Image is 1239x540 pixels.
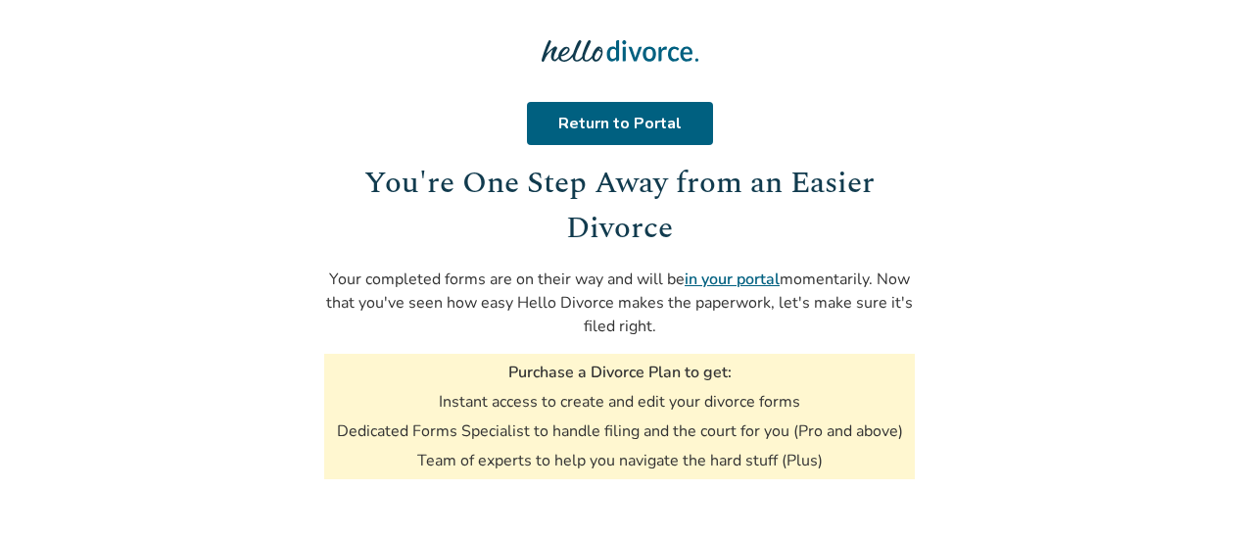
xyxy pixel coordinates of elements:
li: Team of experts to help you navigate the hard stuff (Plus) [417,450,823,471]
img: Hello Divorce Logo [542,31,698,71]
a: in your portal [685,269,780,290]
li: Instant access to create and edit your divorce forms [439,391,800,413]
h3: Purchase a Divorce Plan to get: [508,362,732,383]
p: Your completed forms are on their way and will be momentarily. Now that you've seen how easy Hell... [324,268,915,338]
h1: You're One Step Away from an Easier Divorce [324,161,915,252]
li: Dedicated Forms Specialist to handle filing and the court for you (Pro and above) [337,420,903,442]
a: Return to Portal [531,102,709,145]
